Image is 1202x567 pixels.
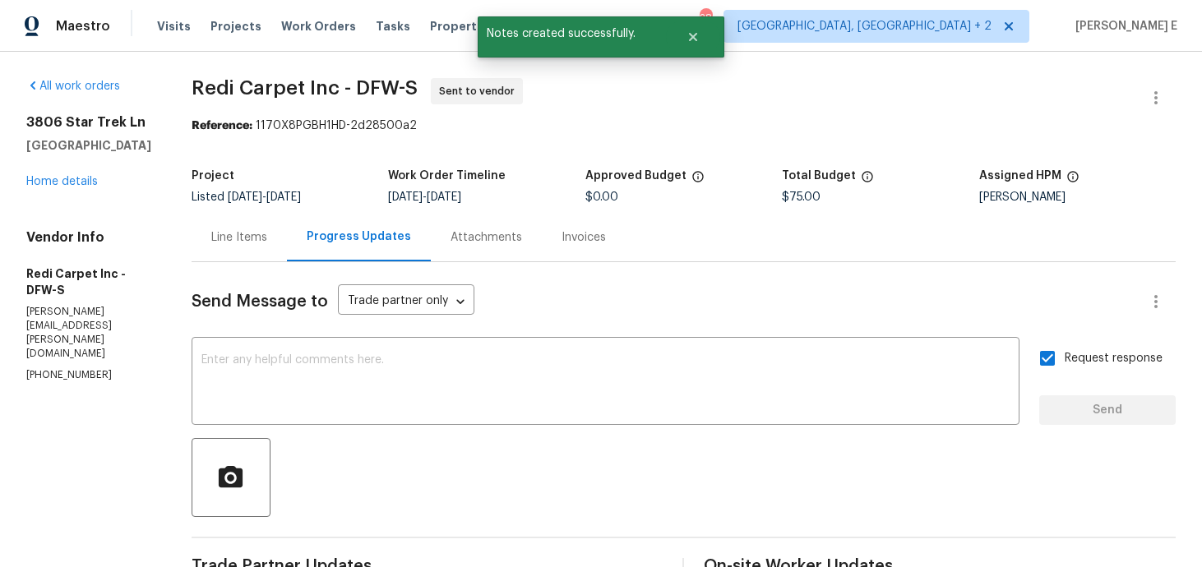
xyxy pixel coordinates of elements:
a: Home details [26,176,98,187]
h2: 3806 Star Trek Ln [26,114,152,131]
div: [PERSON_NAME] [979,191,1176,203]
a: All work orders [26,81,120,92]
div: Invoices [562,229,606,246]
span: [DATE] [427,191,461,203]
span: - [228,191,301,203]
span: [PERSON_NAME] E [1069,18,1177,35]
span: The total cost of line items that have been approved by both Opendoor and the Trade Partner. This... [691,170,705,191]
h5: Redi Carpet Inc - DFW-S [26,265,152,298]
span: Send Message to [192,293,328,310]
p: [PERSON_NAME][EMAIL_ADDRESS][PERSON_NAME][DOMAIN_NAME] [26,305,152,362]
div: Attachments [451,229,522,246]
span: [GEOGRAPHIC_DATA], [GEOGRAPHIC_DATA] + 2 [737,18,992,35]
h5: Approved Budget [585,170,687,182]
span: Work Orders [281,18,356,35]
h5: Assigned HPM [979,170,1061,182]
p: [PHONE_NUMBER] [26,368,152,382]
span: Projects [210,18,261,35]
span: The total cost of line items that have been proposed by Opendoor. This sum includes line items th... [861,170,874,191]
h5: Project [192,170,234,182]
h5: Total Budget [782,170,856,182]
div: Progress Updates [307,228,411,245]
span: Request response [1065,350,1163,367]
h5: [GEOGRAPHIC_DATA] [26,137,152,154]
span: Visits [157,18,191,35]
span: Tasks [376,21,410,32]
span: Maestro [56,18,110,35]
span: Sent to vendor [439,83,521,99]
span: [DATE] [228,191,262,203]
span: $75.00 [782,191,821,203]
h4: Vendor Info [26,229,152,246]
h5: Work Order Timeline [388,170,506,182]
button: Close [666,21,720,53]
span: Redi Carpet Inc - DFW-S [192,78,418,98]
div: 1170X8PGBH1HD-2d28500a2 [192,118,1176,134]
span: Listed [192,191,301,203]
span: $0.00 [585,191,618,203]
span: Properties [430,18,494,35]
span: Notes created successfully. [478,16,666,51]
span: [DATE] [266,191,301,203]
b: Reference: [192,120,252,131]
div: Line Items [211,229,267,246]
div: 28 [700,10,711,26]
span: The hpm assigned to this work order. [1066,170,1079,191]
span: - [388,191,461,203]
span: [DATE] [388,191,423,203]
div: Trade partner only [338,288,474,316]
